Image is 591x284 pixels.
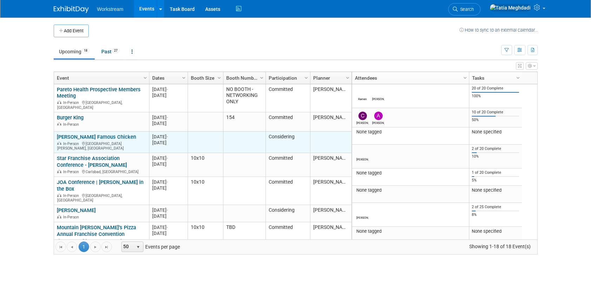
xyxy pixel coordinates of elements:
[152,120,184,126] div: [DATE]
[57,99,146,110] div: [GEOGRAPHIC_DATA], [GEOGRAPHIC_DATA]
[266,112,310,132] td: Committed
[152,207,184,213] div: [DATE]
[57,134,136,140] a: [PERSON_NAME] Famous Chicken
[358,112,367,120] img: Chris Connelly
[459,27,538,33] a: How to sync to an external calendar...
[54,45,95,58] a: Upcoming18
[374,88,383,96] img: Patrick Ledesma
[57,179,143,192] a: JOA Conference | [PERSON_NAME] in the Box
[152,230,184,236] div: [DATE]
[63,170,81,174] span: In-Person
[472,154,519,159] div: 10%
[310,153,351,177] td: [PERSON_NAME]
[358,148,367,157] img: Josh Lu
[58,244,63,250] span: Go to the first page
[54,25,89,37] button: Add Event
[472,229,519,234] div: None specified
[104,244,109,250] span: Go to the last page
[515,75,521,81] span: Column Settings
[167,179,168,185] span: -
[356,120,369,125] div: Chris Connelly
[355,170,466,176] div: None tagged
[57,207,96,213] a: [PERSON_NAME]
[101,242,112,252] a: Go to the last page
[63,141,81,146] span: In-Person
[57,239,61,242] img: In-Person Event
[472,110,519,115] div: 10 of 20 Complete
[167,225,168,230] span: -
[266,153,310,177] td: Committed
[345,75,350,81] span: Column Settings
[135,244,141,250] span: select
[472,118,519,123] div: 50%
[57,140,146,151] div: [GEOGRAPHIC_DATA][PERSON_NAME], [GEOGRAPHIC_DATA]
[355,129,466,135] div: None tagged
[462,75,468,81] span: Column Settings
[57,86,141,99] a: Pareto Health Prospective Members Meeting
[472,187,519,193] div: None specified
[310,205,351,222] td: [PERSON_NAME]
[63,215,81,219] span: In-Person
[463,242,537,251] span: Showing 1-18 of 18 Event(s)
[355,187,466,193] div: None tagged
[152,185,184,191] div: [DATE]
[112,242,187,252] span: Events per page
[152,134,184,140] div: [DATE]
[355,229,466,234] div: None tagged
[167,115,168,120] span: -
[57,170,61,173] img: In-Person Event
[57,238,146,248] div: [GEOGRAPHIC_DATA], [GEOGRAPHIC_DATA]
[152,224,184,230] div: [DATE]
[63,239,81,243] span: In-Person
[180,72,188,82] a: Column Settings
[152,114,184,120] div: [DATE]
[57,122,61,126] img: In-Person Event
[93,244,98,250] span: Go to the next page
[266,205,310,222] td: Considering
[472,146,519,151] div: 2 of 20 Complete
[63,193,81,198] span: In-Person
[152,155,184,161] div: [DATE]
[152,179,184,185] div: [DATE]
[344,72,351,82] a: Column Settings
[372,120,384,125] div: Andrew Walters
[310,112,351,132] td: [PERSON_NAME]
[141,72,149,82] a: Column Settings
[167,134,168,139] span: -
[303,75,309,81] span: Column Settings
[259,75,264,81] span: Column Settings
[69,244,75,250] span: Go to the previous page
[310,222,351,250] td: [PERSON_NAME]
[54,6,89,13] img: ExhibitDay
[57,141,61,145] img: In-Person Event
[63,122,81,127] span: In-Person
[216,75,222,81] span: Column Settings
[167,207,168,213] span: -
[266,222,310,250] td: Committed
[223,84,266,112] td: NO BOOTH - NETWORKING ONLY
[57,169,146,174] div: Carlsbad, [GEOGRAPHIC_DATA]
[472,129,519,135] div: None specified
[57,155,127,168] a: Star Franchise Association Conference - [PERSON_NAME]
[490,4,531,12] img: Tatia Meghdadi
[112,48,120,53] span: 27
[152,72,183,84] a: Dates
[57,224,136,237] a: Mountain [PERSON_NAME]’s Pizza Annual Franchise Convention
[472,170,519,175] div: 1 of 20 Complete
[226,72,261,84] a: Booth Number
[358,88,367,96] img: Ramen Tegenfeldt
[181,75,187,81] span: Column Settings
[302,72,310,82] a: Column Settings
[57,72,145,84] a: Event
[310,84,351,112] td: [PERSON_NAME]
[167,156,168,161] span: -
[79,242,89,252] span: 1
[57,192,146,203] div: [GEOGRAPHIC_DATA], [GEOGRAPHIC_DATA]
[472,72,517,84] a: Tasks
[223,222,266,250] td: TBD
[152,213,184,219] div: [DATE]
[67,242,77,252] a: Go to the previous page
[96,45,125,58] a: Past27
[472,205,519,210] div: 2 of 25 Complete
[152,140,184,146] div: [DATE]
